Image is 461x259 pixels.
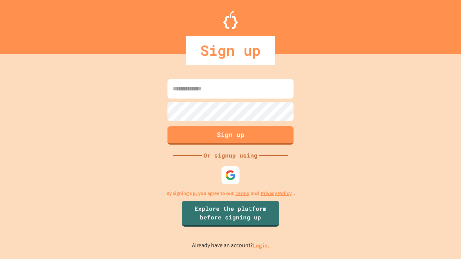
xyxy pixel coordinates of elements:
[261,190,292,197] a: Privacy Policy
[253,242,269,249] a: Log in.
[223,11,238,29] img: Logo.svg
[236,190,249,197] a: Terms
[202,151,259,160] div: Or signup using
[225,170,236,181] img: google-icon.svg
[192,241,269,250] p: Already have an account?
[166,190,295,197] p: By signing up, you agree to our and .
[186,36,275,65] div: Sign up
[167,126,294,145] button: Sign up
[182,201,279,227] a: Explore the platform before signing up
